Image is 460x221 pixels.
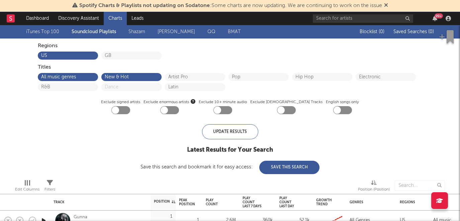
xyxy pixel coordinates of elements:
[21,12,54,25] a: Dashboard
[38,42,423,50] div: Regions
[41,75,95,79] button: All music genres
[179,198,195,206] div: Peak Position
[79,3,382,8] span: : Some charts are now updating. We are continuing to work on the issue
[435,13,443,18] div: 99 +
[326,98,359,106] label: English songs only
[313,14,413,23] input: Search for artists
[384,3,388,8] span: Dismiss
[26,28,59,36] a: iTunes Top 100
[170,214,172,219] div: 1
[295,75,349,79] button: Hip Hop
[202,124,258,139] div: Update Results
[360,29,384,34] span: Blocklist
[395,180,445,191] input: Search...
[350,200,390,204] div: Genres
[228,28,241,36] a: BMAT
[168,85,222,89] button: Latin
[379,29,384,34] span: ( 0 )
[154,200,175,204] div: Position
[41,85,95,89] button: R&B
[44,186,55,194] div: Filters
[400,200,423,204] div: Regions
[206,198,226,206] div: Play Count
[54,200,144,204] div: Track
[316,198,333,206] div: Growth Trend
[141,146,319,154] div: Latest Results for Your Search
[105,53,158,58] button: GB
[433,16,437,21] button: 99+
[250,98,323,106] label: Exclude [DEMOGRAPHIC_DATA] Tracks
[41,53,95,58] button: US
[105,75,158,79] button: New & Hot
[128,28,145,36] a: Shazam
[101,98,140,106] label: Exclude signed artists
[15,186,39,194] div: Edit Columns
[391,29,434,34] button: Saved Searches (0)
[243,196,263,208] div: Play Count Last 7 Days
[141,164,319,169] div: Save this search and bookmark it for easy access:
[74,214,117,220] div: Gunna
[79,3,210,8] span: Spotify Charts & Playlists not updating on Sodatone
[359,75,412,79] button: Electronic
[279,196,299,208] div: Play Count Last Day
[144,98,195,106] span: Exclude enormous artists
[105,85,158,89] button: Dance
[428,29,434,34] span: ( 0 )
[259,161,319,174] button: Save This Search
[199,98,247,106] label: Exclude 10+ minute audio
[15,177,39,197] div: Edit Columns
[191,98,195,104] button: Exclude enormous artists
[38,63,423,71] div: Titles
[44,177,55,197] div: Filters
[358,186,390,194] div: Position (Position)
[127,12,148,25] a: Leads
[393,29,434,34] span: Saved Searches
[104,12,127,25] a: Charts
[232,75,285,79] button: Pop
[168,75,222,79] button: Artist Pro
[358,177,390,197] div: Position (Position)
[54,12,104,25] a: Discovery Assistant
[207,28,215,36] a: QQ
[158,28,195,36] a: [PERSON_NAME]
